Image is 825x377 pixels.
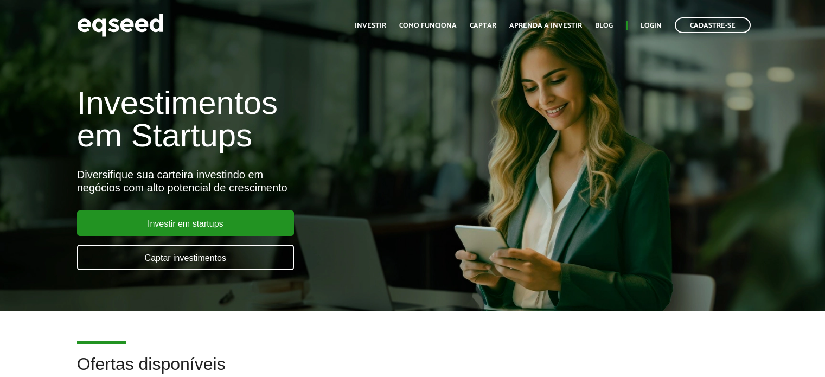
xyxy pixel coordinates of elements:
[595,22,613,29] a: Blog
[77,11,164,40] img: EqSeed
[77,168,474,194] div: Diversifique sua carteira investindo em negócios com alto potencial de crescimento
[470,22,496,29] a: Captar
[509,22,582,29] a: Aprenda a investir
[641,22,662,29] a: Login
[77,210,294,236] a: Investir em startups
[77,245,294,270] a: Captar investimentos
[77,87,474,152] h1: Investimentos em Startups
[355,22,386,29] a: Investir
[399,22,457,29] a: Como funciona
[675,17,751,33] a: Cadastre-se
